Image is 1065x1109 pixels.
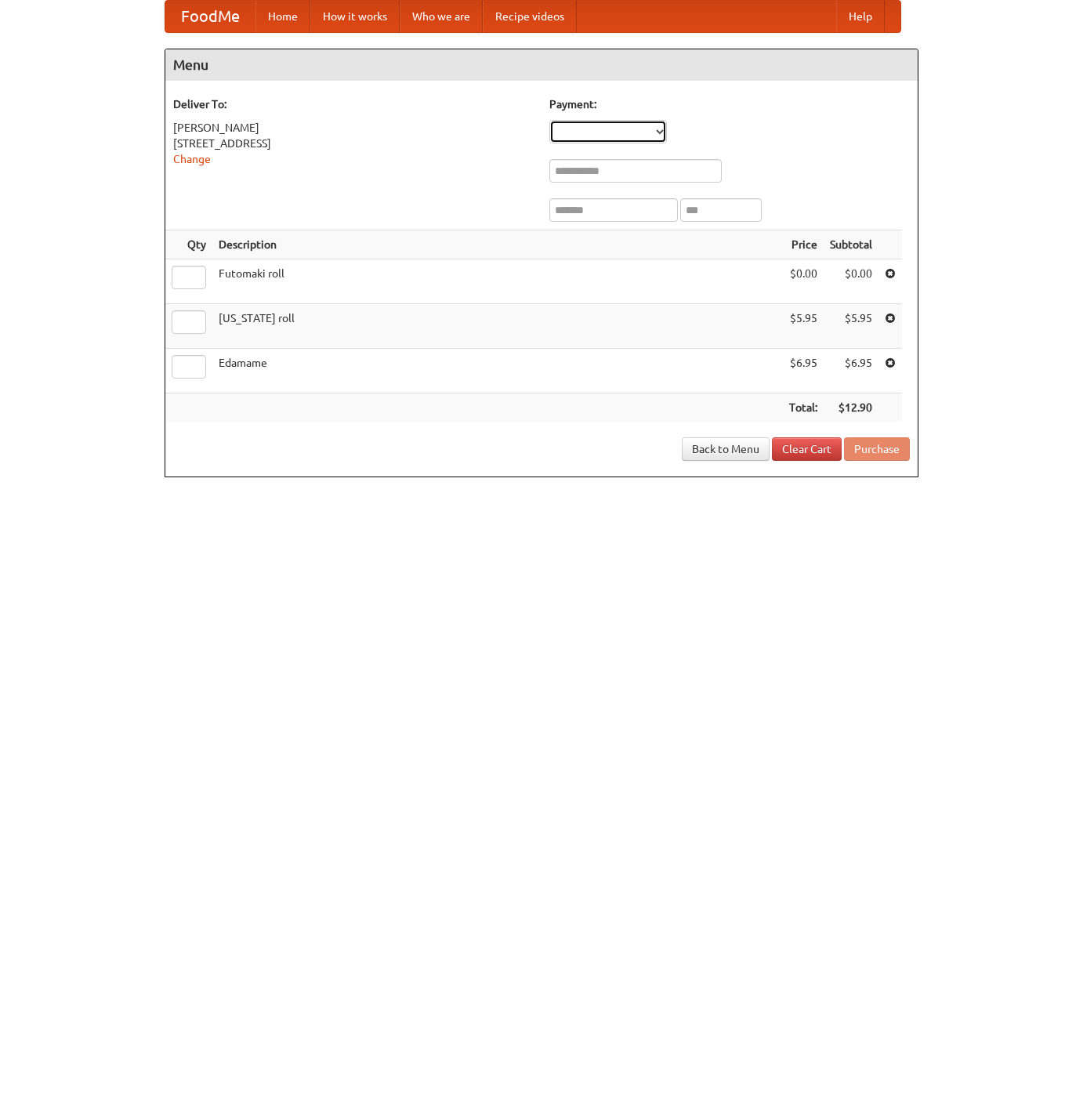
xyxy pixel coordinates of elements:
td: $0.00 [783,259,824,304]
h5: Payment: [549,96,910,112]
a: Home [255,1,310,32]
th: $12.90 [824,393,878,422]
a: Clear Cart [772,437,842,461]
td: [US_STATE] roll [212,304,783,349]
a: Change [173,153,211,165]
td: Edamame [212,349,783,393]
h4: Menu [165,49,918,81]
th: Price [783,230,824,259]
button: Purchase [844,437,910,461]
a: How it works [310,1,400,32]
td: $6.95 [824,349,878,393]
td: $5.95 [824,304,878,349]
td: $5.95 [783,304,824,349]
a: Help [836,1,885,32]
td: $0.00 [824,259,878,304]
td: Futomaki roll [212,259,783,304]
a: Recipe videos [483,1,577,32]
a: FoodMe [165,1,255,32]
div: [PERSON_NAME] [173,120,534,136]
th: Qty [165,230,212,259]
h5: Deliver To: [173,96,534,112]
a: Back to Menu [682,437,770,461]
th: Description [212,230,783,259]
a: Who we are [400,1,483,32]
th: Subtotal [824,230,878,259]
div: [STREET_ADDRESS] [173,136,534,151]
th: Total: [783,393,824,422]
td: $6.95 [783,349,824,393]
